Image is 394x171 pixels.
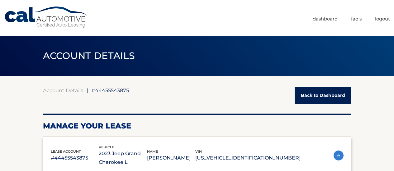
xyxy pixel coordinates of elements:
a: Dashboard [313,14,338,24]
span: ACCOUNT DETAILS [43,50,135,61]
p: [US_VEHICLE_IDENTIFICATION_NUMBER] [195,154,301,162]
img: accordion-active.svg [334,151,344,160]
a: Back to Dashboard [295,87,351,104]
span: #44455543875 [92,87,129,93]
a: Cal Automotive [4,6,88,28]
span: lease account [51,149,81,154]
p: [PERSON_NAME] [147,154,195,162]
span: name [147,149,158,154]
a: FAQ's [351,14,362,24]
span: vin [195,149,202,154]
a: Logout [375,14,390,24]
h2: Manage Your Lease [43,121,351,131]
a: Account Details [43,87,83,93]
span: vehicle [99,145,114,149]
p: #44455543875 [51,154,99,162]
span: | [87,87,88,93]
p: 2023 Jeep Grand Cherokee L [99,149,147,167]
